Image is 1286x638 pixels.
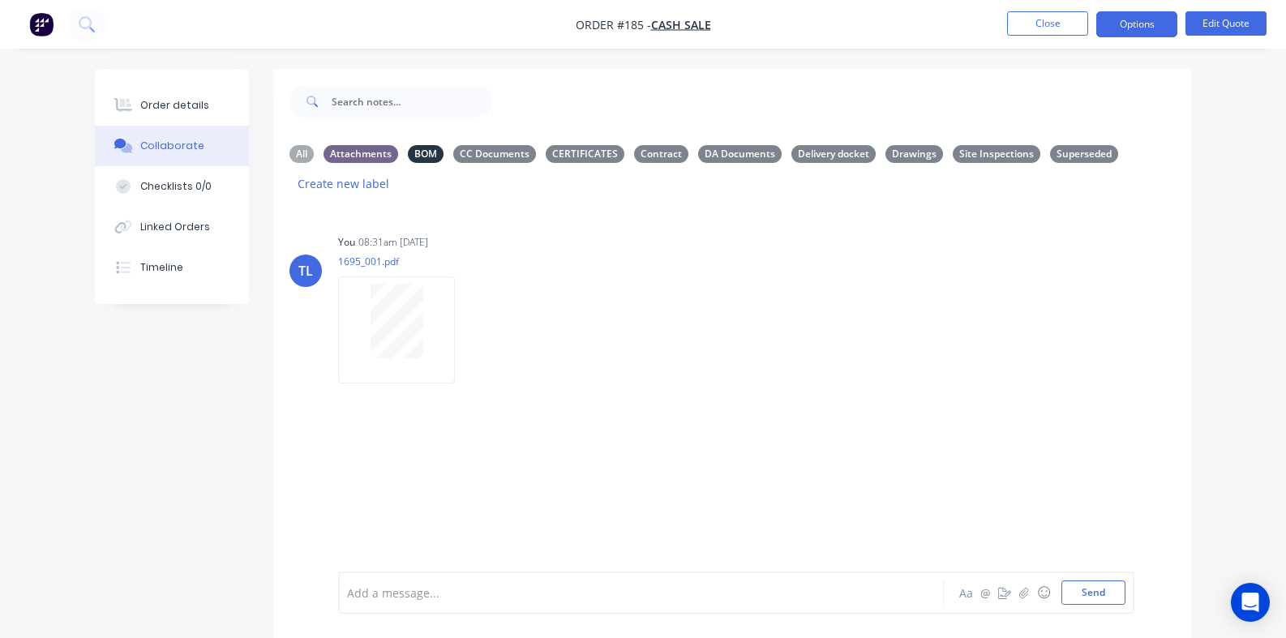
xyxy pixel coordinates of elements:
[1050,145,1118,163] div: Superseded
[140,179,212,194] div: Checklists 0/0
[289,145,314,163] div: All
[95,85,249,126] button: Order details
[140,98,209,113] div: Order details
[408,145,444,163] div: BOM
[651,17,711,32] a: Cash Sale
[1007,11,1088,36] button: Close
[1185,11,1267,36] button: Edit Quote
[1061,580,1125,605] button: Send
[453,145,536,163] div: CC Documents
[953,145,1040,163] div: Site Inspections
[791,145,876,163] div: Delivery docket
[956,583,975,602] button: Aa
[289,173,398,195] button: Create new label
[140,139,204,153] div: Collaborate
[29,12,54,36] img: Factory
[332,85,492,118] input: Search notes...
[95,207,249,247] button: Linked Orders
[546,145,624,163] div: CERTIFICATES
[576,17,651,32] span: Order #185 -
[324,145,398,163] div: Attachments
[298,261,313,280] div: TL
[95,166,249,207] button: Checklists 0/0
[698,145,782,163] div: DA Documents
[338,235,355,250] div: You
[1231,583,1270,622] div: Open Intercom Messenger
[975,583,995,602] button: @
[95,126,249,166] button: Collaborate
[1034,583,1053,602] button: ☺
[1096,11,1177,37] button: Options
[95,247,249,288] button: Timeline
[140,220,210,234] div: Linked Orders
[338,255,471,268] p: 1695_001.pdf
[358,235,428,250] div: 08:31am [DATE]
[140,260,183,275] div: Timeline
[885,145,943,163] div: Drawings
[634,145,688,163] div: Contract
